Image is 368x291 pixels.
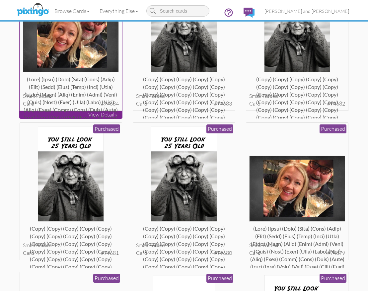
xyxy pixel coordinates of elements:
[23,242,35,249] span: small
[136,76,232,89] div: (copy) (copy) (copy) (copy) (copy) (copy) (copy) (copy) (copy) (copy) (copy) (copy) (copy) (copy)...
[259,3,354,20] a: [PERSON_NAME] and [PERSON_NAME]
[36,93,52,99] span: folded
[23,93,35,99] span: small
[249,242,261,249] span: small
[23,225,119,238] div: (copy) (copy) (copy) (copy) (copy) (copy) (copy) (copy) (copy) (copy) (copy) (copy) (copy) (copy)...
[23,249,119,257] div: card
[136,249,232,257] div: card
[23,76,119,89] div: (lore) (ipsu) (dolo) (sita) (cons) (adip) (elit) (sedd) (eius) (temp) (inci) (utla) (etdo) (magn)...
[368,291,368,291] iframe: Chat
[264,8,349,14] span: [PERSON_NAME] and [PERSON_NAME]
[20,111,122,118] p: View Details
[151,126,217,222] img: 135042-1-1756171558649-04aa72e7873f0831-qa.jpg
[206,274,233,283] div: Purchased
[262,93,278,99] span: folded
[95,3,143,19] a: Everything Else
[249,100,345,108] div: card
[249,249,345,257] div: card
[136,242,148,249] span: small
[136,225,232,238] div: (copy) (copy) (copy) (copy) (copy) (copy) (copy) (copy) (copy) (copy) (copy) (copy) (copy) (copy)...
[149,93,165,99] span: folded
[249,93,261,99] span: small
[320,274,346,283] div: Purchased
[15,2,50,18] img: pixingo logo
[93,124,120,133] div: Purchased
[146,5,209,17] input: Search cards
[262,242,278,249] span: folded
[249,225,345,238] div: (lore) (ipsu) (dolo) (sita) (cons) (adip) (elit) (sedd) (eius) (temp) (inci) (utla) (etdo) (magn)...
[36,242,52,249] span: folded
[206,124,233,133] div: Purchased
[23,6,119,72] img: 135046-1-1756171976287-1763c3f90e0f1174-qa.jpg
[320,124,346,133] div: Purchased
[49,3,95,19] a: Browse Cards
[136,93,148,99] span: small
[249,76,345,89] div: (copy) (copy) (copy) (copy) (copy) (copy) (copy) (copy) (copy) (copy) (copy) (copy) (copy) (copy)...
[136,100,232,108] div: card
[38,126,104,222] img: 135043-1-1756171702178-c433859722801978-qa.jpg
[149,242,165,249] span: folded
[23,100,119,108] div: card
[249,156,345,222] img: 135041-1-1756171422245-502a7d75473357d7-qa.jpg
[93,274,120,283] div: Purchased
[244,8,255,18] img: comments.svg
